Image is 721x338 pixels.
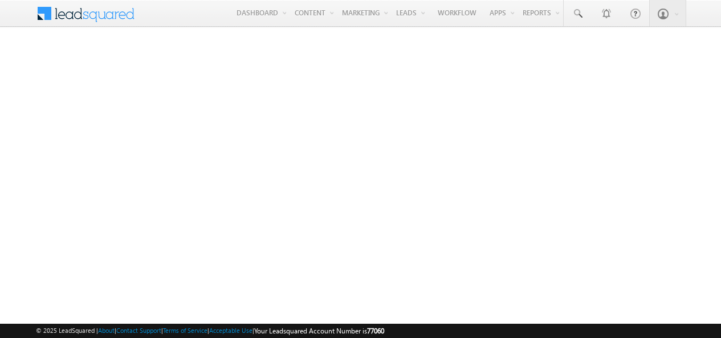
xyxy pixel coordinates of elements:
a: Terms of Service [163,327,207,334]
span: © 2025 LeadSquared | | | | | [36,325,384,336]
span: Your Leadsquared Account Number is [254,327,384,335]
a: About [98,327,115,334]
a: Acceptable Use [209,327,252,334]
a: Contact Support [116,327,161,334]
span: 77060 [367,327,384,335]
